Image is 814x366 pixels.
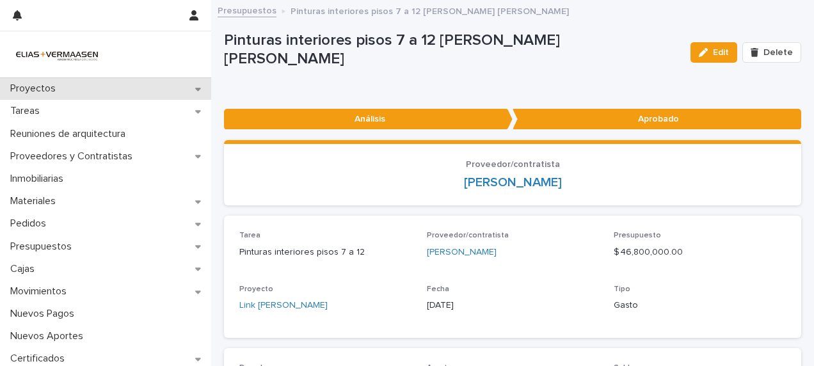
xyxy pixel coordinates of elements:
p: Gasto [614,299,786,312]
span: Proveedor/contratista [427,232,509,239]
span: Proyecto [239,285,273,293]
p: Proyectos [5,83,66,95]
span: Delete [763,48,793,57]
p: Pinturas interiores pisos 7 a 12 [239,246,411,259]
p: Nuevos Aportes [5,330,93,342]
button: Delete [742,42,801,63]
img: HMeL2XKrRby6DNq2BZlM [10,42,104,67]
button: Edit [690,42,737,63]
p: Pinturas interiores pisos 7 a 12 [PERSON_NAME] [PERSON_NAME] [224,31,680,68]
span: Tarea [239,232,260,239]
p: Nuevos Pagos [5,308,84,320]
p: Proveedores y Contratistas [5,150,143,163]
p: Cajas [5,263,45,275]
p: Materiales [5,195,66,207]
a: Presupuestos [218,3,276,17]
p: Presupuestos [5,241,82,253]
p: [DATE] [427,299,599,312]
p: $ 46,800,000.00 [614,246,786,259]
span: Edit [713,48,729,57]
p: Tareas [5,105,50,117]
span: Tipo [614,285,630,293]
a: Link [PERSON_NAME] [239,299,328,312]
span: Presupuesto [614,232,661,239]
span: Proveedor/contratista [466,160,560,169]
p: Certificados [5,353,75,365]
p: Inmobiliarias [5,173,74,185]
a: [PERSON_NAME] [464,175,562,190]
p: Movimientos [5,285,77,298]
p: Pinturas interiores pisos 7 a 12 [PERSON_NAME] [PERSON_NAME] [291,3,569,17]
p: Análisis [224,109,513,130]
p: Aprobado [513,109,801,130]
p: Reuniones de arquitectura [5,128,136,140]
a: [PERSON_NAME] [427,246,497,259]
p: Pedidos [5,218,56,230]
span: Fecha [427,285,449,293]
